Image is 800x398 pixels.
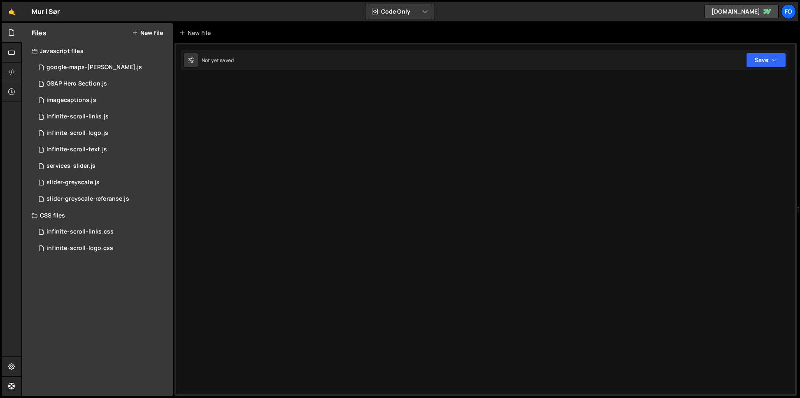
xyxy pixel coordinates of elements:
[32,174,173,191] div: 15856/42354.js
[781,4,796,19] a: Fo
[32,7,60,16] div: Mur i Sør
[47,146,107,153] div: infinite-scroll-text.js
[32,158,173,174] div: 15856/42255.js
[132,30,163,36] button: New File
[179,29,214,37] div: New File
[2,2,22,21] a: 🤙
[32,125,173,141] div: 15856/44475.js
[705,4,779,19] a: [DOMAIN_NAME]
[746,53,786,67] button: Save
[47,113,109,120] div: infinite-scroll-links.js
[47,64,142,71] div: google-maps-[PERSON_NAME].js
[32,28,47,37] h2: Files
[47,245,113,252] div: infinite-scroll-logo.css
[32,109,173,125] div: 15856/45045.js
[47,162,95,170] div: services-slider.js
[202,57,234,64] div: Not yet saved
[32,191,173,207] div: 15856/44486.js
[47,130,108,137] div: infinite-scroll-logo.js
[22,43,173,59] div: Javascript files
[47,195,129,203] div: slider-greyscale-referanse.js
[47,228,114,236] div: infinite-scroll-links.css
[47,97,96,104] div: imagecaptions.js
[32,59,173,76] div: 15856/44408.js
[47,179,100,186] div: slider-greyscale.js
[22,207,173,224] div: CSS files
[32,240,173,257] div: 15856/44474.css
[47,80,107,88] div: GSAP Hero Section.js
[365,4,435,19] button: Code Only
[32,76,173,92] div: 15856/42251.js
[32,141,173,158] div: 15856/42353.js
[32,92,173,109] div: 15856/44399.js
[32,224,173,240] div: 15856/45042.css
